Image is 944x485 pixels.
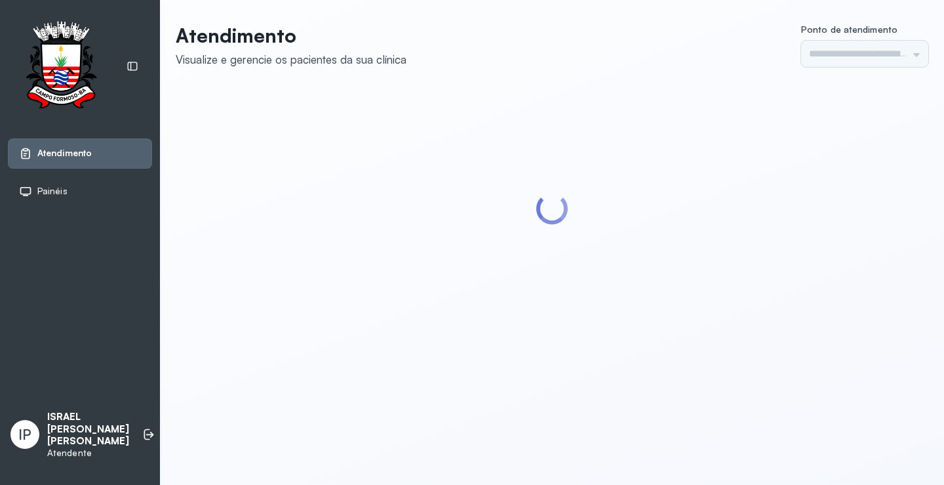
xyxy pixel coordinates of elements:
img: Logotipo do estabelecimento [14,21,108,112]
p: Atendente [47,448,129,459]
span: IP [18,426,31,443]
p: ISRAEL [PERSON_NAME] [PERSON_NAME] [47,411,129,448]
span: Atendimento [37,148,92,159]
div: Visualize e gerencie os pacientes da sua clínica [176,53,406,66]
p: Atendimento [176,24,406,47]
span: Painéis [37,186,68,197]
a: Atendimento [19,147,141,160]
span: Ponto de atendimento [801,24,897,35]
